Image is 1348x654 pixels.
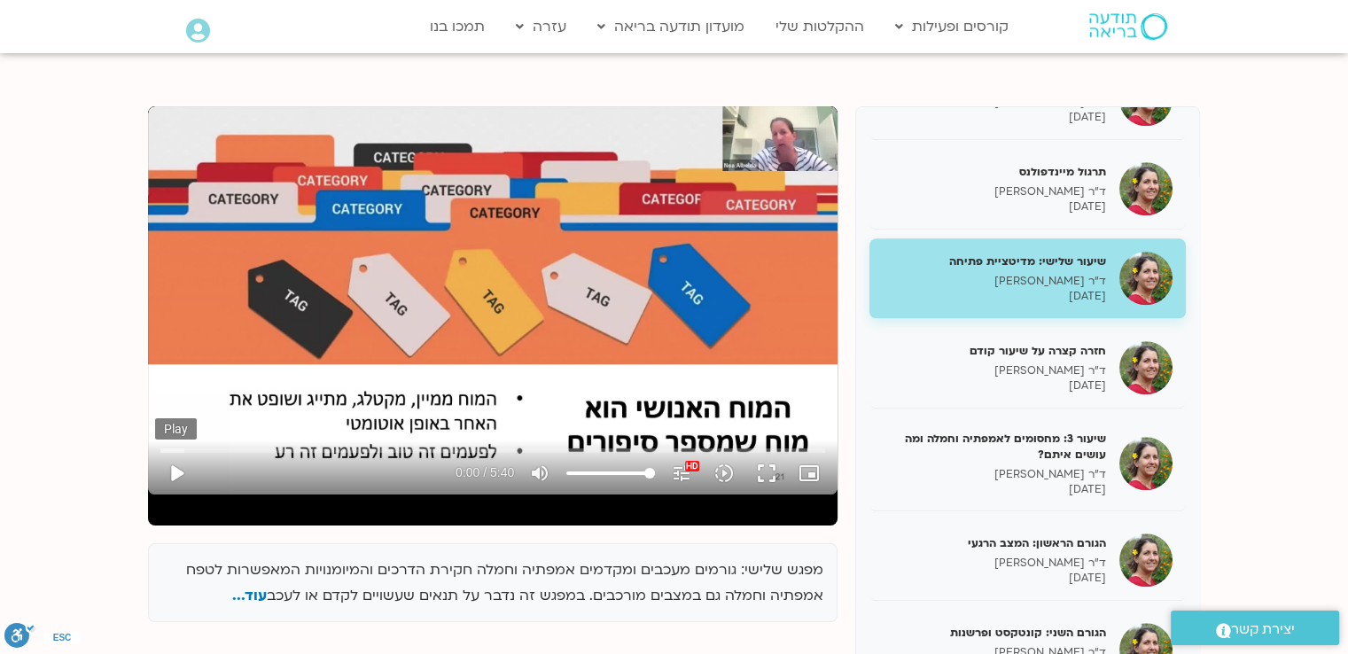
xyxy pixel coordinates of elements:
[883,253,1106,269] h5: שיעור שלישי: מדיטציית פתיחה
[883,535,1106,551] h5: הגורם הראשון: המצב הרגעי
[886,10,1017,43] a: קורסים ופעילות
[1171,611,1339,645] a: יצירת קשר
[883,625,1106,641] h5: הגורם השני: קונטקסט ופרשנות
[1119,341,1173,394] img: חזרה קצרה על שיעור קודם
[1119,162,1173,215] img: תרגול מיינדפולנס
[883,363,1106,378] p: ד"ר [PERSON_NAME]
[883,467,1106,482] p: ד"ר [PERSON_NAME]
[883,199,1106,214] p: [DATE]
[1089,13,1167,40] img: תודעה בריאה
[883,378,1106,393] p: [DATE]
[883,274,1106,289] p: ד"ר [PERSON_NAME]
[883,110,1106,125] p: [DATE]
[883,289,1106,304] p: [DATE]
[767,10,873,43] a: ההקלטות שלי
[883,184,1106,199] p: ד"ר [PERSON_NAME]
[232,586,267,605] span: עוד...
[588,10,753,43] a: מועדון תודעה בריאה
[421,10,494,43] a: תמכו בנו
[883,343,1106,359] h5: חזרה קצרה על שיעור קודם
[1119,437,1173,490] img: שיעור 3: מחסומים לאמפתיה וחמלה ומה עושים איתם?
[883,571,1106,586] p: [DATE]
[1119,252,1173,305] img: שיעור שלישי: מדיטציית פתיחה
[507,10,575,43] a: עזרה
[162,557,823,609] p: מפגש שלישי: גורמים מעכבים ומקדמים אמפתיה וחמלה חקירת הדרכים והמיומנויות המאפשרות לטפח אמפתיה וחמל...
[883,164,1106,180] h5: תרגול מיינדפולנס
[883,556,1106,571] p: ד"ר [PERSON_NAME]
[1119,533,1173,587] img: הגורם הראשון: המצב הרגעי
[883,431,1106,463] h5: שיעור 3: מחסומים לאמפתיה וחמלה ומה עושים איתם?
[883,482,1106,497] p: [DATE]
[1231,618,1295,642] span: יצירת קשר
